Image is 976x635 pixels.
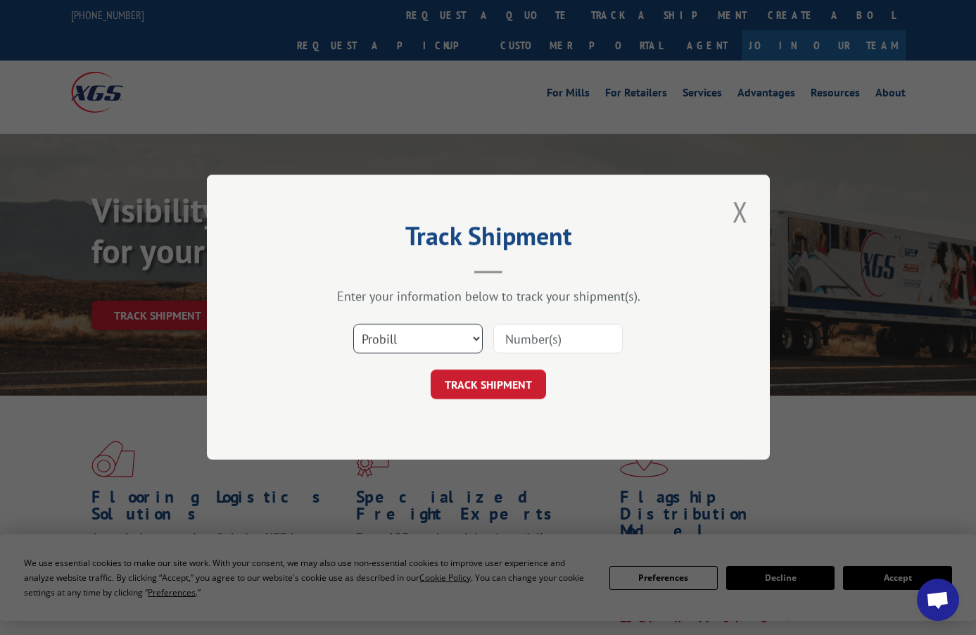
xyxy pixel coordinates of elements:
h2: Track Shipment [277,226,699,253]
a: Open chat [917,579,959,621]
div: Enter your information below to track your shipment(s). [277,289,699,305]
button: Close modal [728,192,752,231]
input: Number(s) [493,325,623,354]
button: TRACK SHIPMENT [431,370,546,400]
